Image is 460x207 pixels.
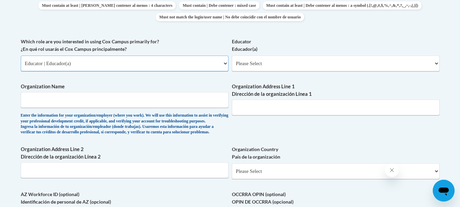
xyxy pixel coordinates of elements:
span: Must not match the login/user name | No debe coincidir con el nombre de usuario [156,13,304,21]
span: Must contain at least | [PERSON_NAME] contener al menos : 4 characters [38,1,176,10]
input: Metadata input [232,100,440,115]
input: Metadata input [21,92,228,108]
label: Organization Address Line 2 Dirección de la organización Línea 2 [21,146,228,161]
span: Must contain at least | Debe contener al menos : a symbol (.[!,@,#,$,%,^,&,*,?,_,~,-,(,)]) [263,1,422,10]
iframe: Close message [385,163,399,177]
label: Organization Country País de la organización [232,146,440,161]
label: Which role are you interested in using Cox Campus primarily for? ¿En qué rol usarás el Cox Campus... [21,38,228,53]
span: Hi. How can we help? [4,5,55,10]
label: Organization Name [21,83,228,90]
div: Enter the information for your organization/employer (where you work). We will use this informati... [21,113,228,135]
label: Organization Address Line 1 Dirección de la organización Línea 1 [232,83,440,98]
iframe: Button to launch messaging window [433,180,455,202]
label: AZ Workforce ID (optional) Identificación de personal de AZ (opcional) [21,191,228,206]
label: Educator Educador(a) [232,38,440,53]
input: Metadata input [21,162,228,178]
span: Must contain | Debe contener : mixed case [179,1,259,10]
label: OCCRRA OPIN (optional) OPIN DE OCCRRA (opcional) [232,191,440,206]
